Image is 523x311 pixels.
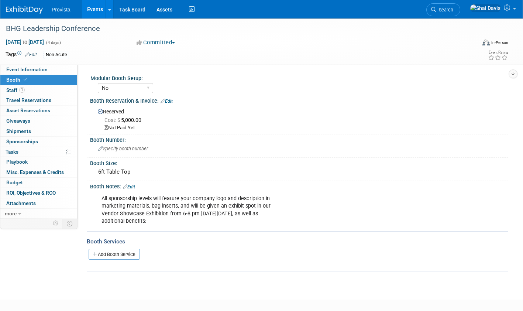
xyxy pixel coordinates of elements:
[21,39,28,45] span: to
[5,211,17,216] span: more
[6,39,44,45] span: [DATE] [DATE]
[488,51,508,54] div: Event Rating
[134,39,178,47] button: Committed
[482,40,490,45] img: Format-Inperson.png
[161,99,173,104] a: Edit
[0,137,77,147] a: Sponsorships
[0,75,77,85] a: Booth
[6,139,38,144] span: Sponsorships
[426,3,460,16] a: Search
[90,95,508,105] div: Booth Reservation & Invoice:
[45,40,61,45] span: (4 days)
[96,166,503,178] div: 6ft Table Top
[0,198,77,208] a: Attachments
[0,188,77,198] a: ROI, Objectives & ROO
[0,85,77,95] a: Staff1
[3,22,465,35] div: BHG Leadership Conference
[434,38,508,49] div: Event Format
[44,51,69,59] div: Non-Acute
[62,219,78,228] td: Toggle Event Tabs
[0,116,77,126] a: Giveaways
[6,118,30,124] span: Giveaways
[96,191,427,228] div: All sponsorship levels will feature your company logo and description in marketing materials, bag...
[6,128,31,134] span: Shipments
[6,149,18,155] span: Tasks
[6,77,29,83] span: Booth
[491,40,508,45] div: In-Person
[104,117,121,123] span: Cost: $
[6,107,50,113] span: Asset Reservations
[0,178,77,188] a: Budget
[0,65,77,75] a: Event Information
[0,106,77,116] a: Asset Reservations
[104,124,503,131] div: Not Paid Yet
[96,106,503,131] div: Reserved
[470,4,501,12] img: Shai Davis
[0,167,77,177] a: Misc. Expenses & Credits
[0,95,77,105] a: Travel Reservations
[90,134,508,144] div: Booth Number:
[6,180,23,185] span: Budget
[6,159,28,165] span: Playbook
[6,200,36,206] span: Attachments
[0,209,77,219] a: more
[104,117,144,123] span: 5,000.00
[123,184,135,189] a: Edit
[90,73,505,82] div: Modular Booth Setup:
[6,97,51,103] span: Travel Reservations
[0,147,77,157] a: Tasks
[6,87,25,93] span: Staff
[90,158,508,167] div: Booth Size:
[0,157,77,167] a: Playbook
[6,66,48,72] span: Event Information
[6,190,56,196] span: ROI, Objectives & ROO
[98,146,148,151] span: Specify booth number
[25,52,37,57] a: Edit
[49,219,62,228] td: Personalize Event Tab Strip
[89,249,140,260] a: Add Booth Service
[87,237,508,246] div: Booth Services
[19,87,25,93] span: 1
[52,7,70,13] span: Provista
[0,126,77,136] a: Shipments
[6,169,64,175] span: Misc. Expenses & Credits
[90,181,508,191] div: Booth Notes:
[24,78,27,82] i: Booth reservation complete
[6,51,37,59] td: Tags
[436,7,453,13] span: Search
[6,6,43,14] img: ExhibitDay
